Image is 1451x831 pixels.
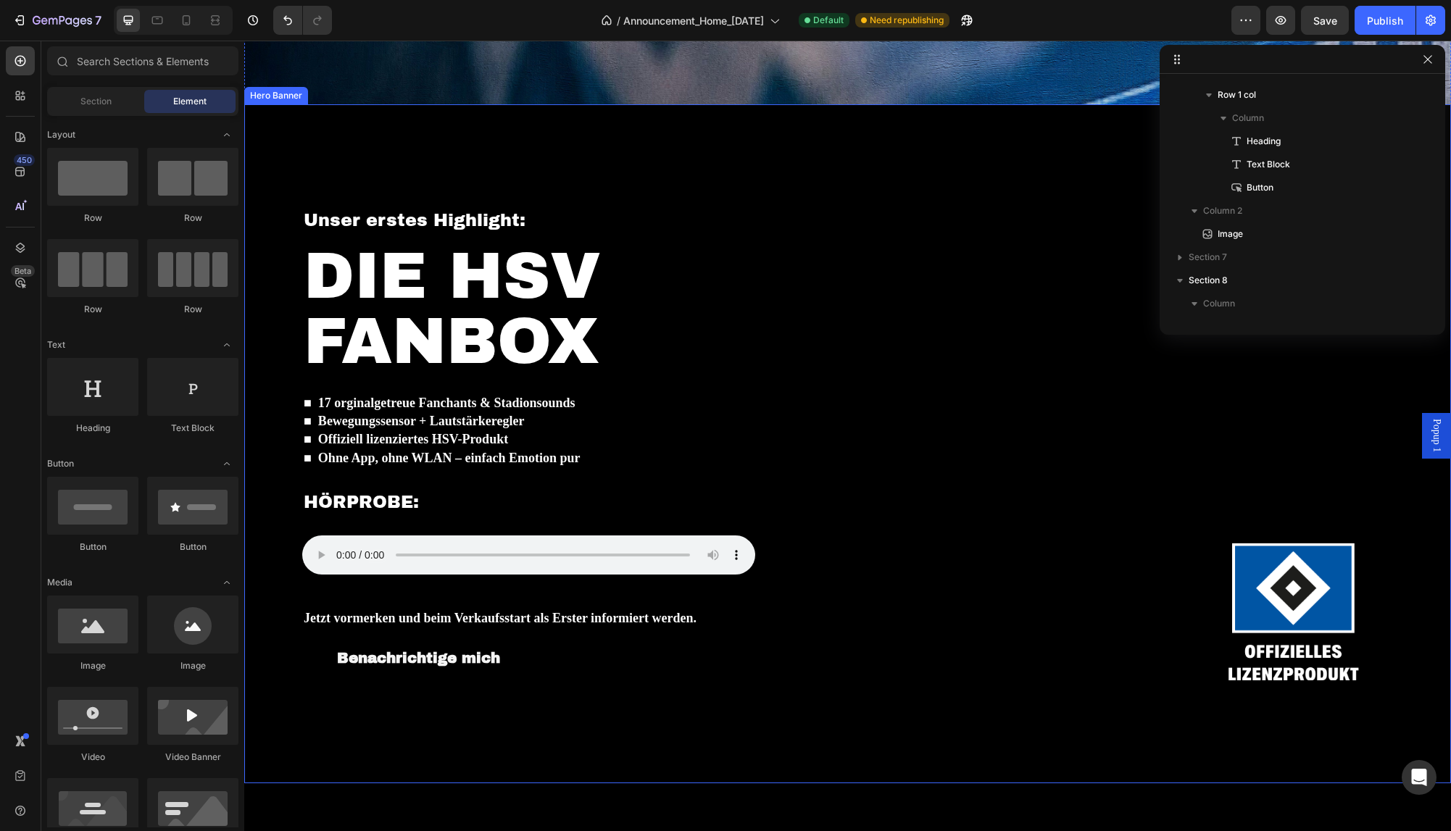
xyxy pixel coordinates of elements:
span: Row 1 col [1218,88,1256,102]
span: Section [80,95,112,108]
span: Column 2 [1203,204,1242,218]
span: Column [1232,111,1264,125]
iframe: Design area [244,41,1451,831]
p: ■ Ohne App, ohne WLAN – einfach Emotion pur [59,409,591,427]
span: Image [1218,227,1243,241]
span: Button [47,457,74,470]
span: Toggle open [215,123,238,146]
span: Popup 1 [1185,378,1200,412]
div: Hero Banner [3,49,61,62]
div: Row [147,303,238,316]
div: Open Intercom Messenger [1402,760,1437,795]
span: Section 8 [1189,273,1228,288]
div: Text Block [147,422,238,435]
span: Text [47,338,65,351]
span: / [617,13,620,28]
span: Layout [47,128,75,141]
p: Benachrichtige mich [93,607,256,627]
span: Column [1203,296,1235,311]
span: Announcement_Home_[DATE] [623,13,764,28]
span: Text Block [1247,157,1290,172]
div: Beta [11,265,35,277]
span: Need republishing [870,14,944,27]
input: Search Sections & Elements [47,46,238,75]
div: Undo/Redo [273,6,332,35]
p: Jetzt vormerken und beim Verkaufsstart als Erster informiert werden. [59,570,591,586]
span: Toggle open [215,571,238,594]
span: Button [1247,180,1273,195]
div: Publish [1367,13,1403,28]
div: Image [147,659,238,672]
span: Save [1313,14,1337,27]
span: DIE HSV FANBOX [59,200,357,336]
a: Benachrichtige mich [58,598,291,636]
div: Image [47,659,138,672]
button: 7 [6,6,108,35]
div: Video Banner [147,751,238,764]
div: Row [147,212,238,225]
span: Heading [1247,134,1281,149]
span: Toggle open [215,452,238,475]
span: Media [47,576,72,589]
span: Element [173,95,207,108]
img: gempages_583055473008182233-8c1ea257-9d79-4ab4-92d1-50a10dfbd0a1.png [973,495,1126,648]
p: ■ 17 orginalgetreue Fanchants & Stadionsounds [59,354,591,372]
span: Section 7 [1189,250,1227,264]
span: Hörprobe: [59,452,175,471]
span: Unser erstes Highlight: [59,170,281,189]
span: Default [813,14,844,27]
button: Save [1301,6,1349,35]
div: Row [47,212,138,225]
audio: Dein Browser unterstützt kein Audio. [58,495,511,534]
p: ■ Offiziell lizenziertes HSV-Produkt [59,390,591,408]
span: Toggle open [215,333,238,356]
div: 450 [14,154,35,166]
p: 7 [95,12,101,29]
p: ■ Bewegungssensor + Lautstärkeregler [59,372,591,390]
button: Publish [1355,6,1415,35]
div: Video [47,751,138,764]
div: Row [47,303,138,316]
div: Button [47,540,138,554]
div: Heading [47,422,138,435]
div: Button [147,540,238,554]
